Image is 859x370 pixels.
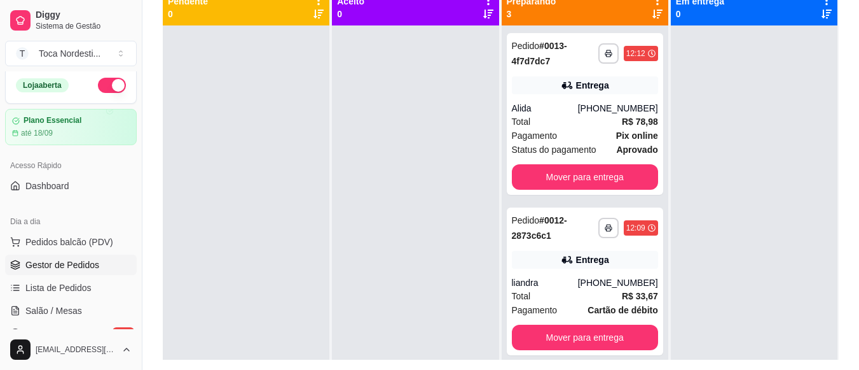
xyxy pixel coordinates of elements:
a: Salão / Mesas [5,301,137,321]
p: 0 [676,8,724,20]
button: Pedidos balcão (PDV) [5,232,137,252]
div: Dia a dia [5,211,137,232]
div: Acesso Rápido [5,155,137,176]
div: Toca Nordesti ... [39,47,100,60]
span: Salão / Mesas [25,304,82,317]
span: T [16,47,29,60]
a: DiggySistema de Gestão [5,5,137,36]
div: Loja aberta [16,78,69,92]
span: Gestor de Pedidos [25,259,99,271]
strong: Cartão de débito [588,305,657,315]
a: Lista de Pedidos [5,278,137,298]
strong: R$ 78,98 [622,117,658,127]
span: Total [512,115,531,129]
span: [EMAIL_ADDRESS][DOMAIN_NAME] [36,345,116,355]
span: Pedidos balcão (PDV) [25,236,113,248]
span: Pagamento [512,303,558,317]
span: Sistema de Gestão [36,21,132,31]
article: até 18/09 [21,128,53,138]
div: liandra [512,276,578,289]
a: Diggy Botnovo [5,324,137,344]
a: Dashboard [5,176,137,196]
span: Status do pagamento [512,143,596,157]
div: 12:12 [626,48,645,59]
button: Alterar Status [98,78,126,93]
button: Select a team [5,41,137,66]
strong: aprovado [616,145,657,155]
article: Plano Essencial [24,116,81,125]
div: [PHONE_NUMBER] [578,276,658,289]
strong: Pix online [616,131,658,141]
strong: R$ 33,67 [622,291,658,301]
span: Pedido [512,215,540,225]
strong: # 0012-2873c6c1 [512,215,567,241]
span: Pagamento [512,129,558,143]
div: Entrega [576,253,609,266]
div: Entrega [576,79,609,92]
span: Diggy Bot [25,327,64,340]
span: Lista de Pedidos [25,281,92,294]
div: Alida [512,102,578,115]
p: 0 [168,8,208,20]
a: Plano Essencialaté 18/09 [5,109,137,145]
span: Pedido [512,41,540,51]
div: 12:09 [626,223,645,233]
a: Gestor de Pedidos [5,255,137,275]
button: Mover para entrega [512,325,658,350]
span: Diggy [36,10,132,21]
button: Mover para entrega [512,164,658,190]
strong: # 0013-4f7d7dc7 [512,41,567,66]
button: [EMAIL_ADDRESS][DOMAIN_NAME] [5,334,137,365]
p: 0 [337,8,364,20]
span: Total [512,289,531,303]
div: [PHONE_NUMBER] [578,102,658,115]
p: 3 [507,8,556,20]
span: Dashboard [25,180,69,192]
